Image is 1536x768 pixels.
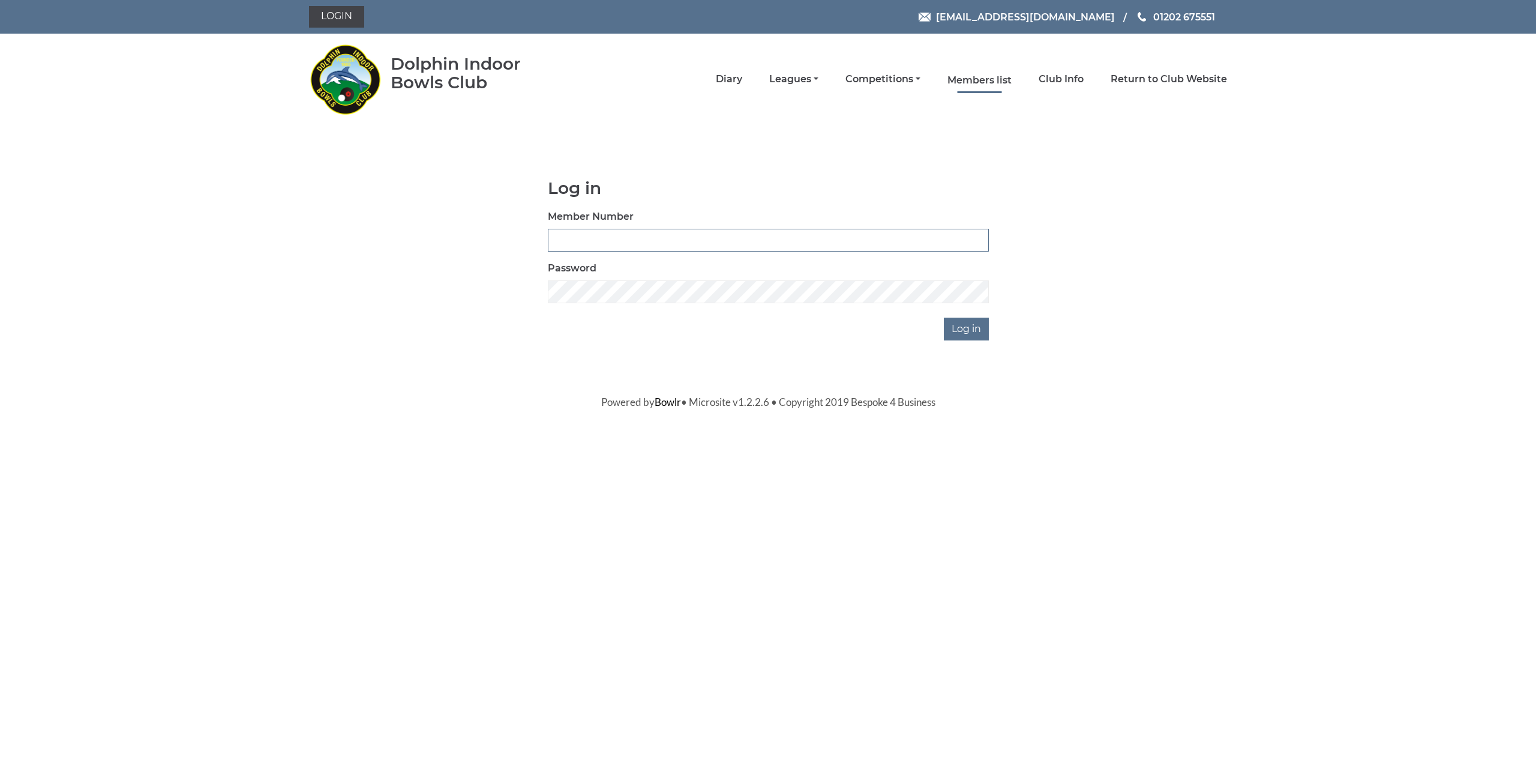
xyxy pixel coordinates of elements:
span: 01202 675551 [1153,11,1215,22]
a: Competitions [845,73,920,86]
img: Dolphin Indoor Bowls Club [309,37,381,121]
span: Powered by • Microsite v1.2.2.6 • Copyright 2019 Bespoke 4 Business [601,396,935,408]
h1: Log in [548,179,989,198]
a: Bowlr [655,396,681,408]
img: Phone us [1138,12,1146,22]
a: Phone us 01202 675551 [1136,10,1215,25]
span: [EMAIL_ADDRESS][DOMAIN_NAME] [936,11,1115,22]
label: Password [548,261,596,276]
div: Dolphin Indoor Bowls Club [391,55,559,92]
a: Club Info [1039,73,1084,86]
a: Members list [947,74,1012,87]
a: Login [309,6,364,28]
label: Member Number [548,210,634,224]
input: Log in [944,318,989,340]
a: Diary [716,73,742,86]
img: Email [919,13,931,22]
a: Leagues [769,73,818,86]
a: Email [EMAIL_ADDRESS][DOMAIN_NAME] [919,10,1115,25]
a: Return to Club Website [1111,73,1227,86]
